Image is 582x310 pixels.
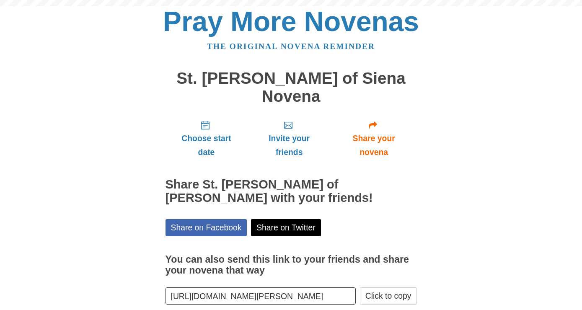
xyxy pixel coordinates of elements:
a: The original novena reminder [207,42,375,51]
span: Share your novena [339,132,409,159]
span: Choose start date [174,132,239,159]
span: Invite your friends [256,132,322,159]
h1: St. [PERSON_NAME] of Siena Novena [166,70,417,105]
h2: Share St. [PERSON_NAME] of [PERSON_NAME] with your friends! [166,178,417,205]
a: Choose start date [166,114,248,163]
h3: You can also send this link to your friends and share your novena that way [166,254,417,276]
button: Click to copy [360,287,417,305]
a: Share on Twitter [251,219,321,236]
a: Share on Facebook [166,219,247,236]
a: Share your novena [331,114,417,163]
a: Invite your friends [247,114,331,163]
a: Pray More Novenas [163,6,419,37]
